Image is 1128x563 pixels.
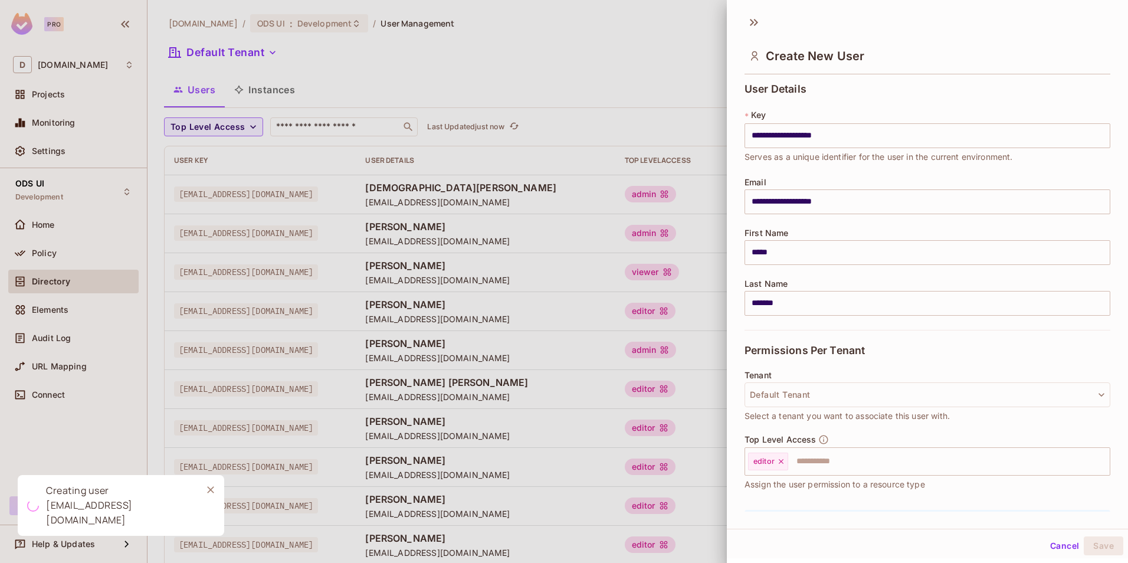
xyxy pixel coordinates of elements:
[745,410,950,423] span: Select a tenant you want to associate this user with.
[745,178,766,187] span: Email
[766,49,864,63] span: Create New User
[745,83,806,95] span: User Details
[753,457,775,466] span: editor
[745,228,789,238] span: First Name
[745,478,925,491] span: Assign the user permission to a resource type
[751,110,766,120] span: Key
[748,453,788,470] div: editor
[745,382,1110,407] button: Default Tenant
[745,371,772,380] span: Tenant
[745,435,816,444] span: Top Level Access
[745,150,1013,163] span: Serves as a unique identifier for the user in the current environment.
[1045,536,1084,555] button: Cancel
[46,483,192,528] div: Creating user [EMAIL_ADDRESS][DOMAIN_NAME]
[745,279,788,289] span: Last Name
[202,481,219,499] button: Close
[1084,536,1123,555] button: Save
[745,345,865,356] span: Permissions Per Tenant
[1104,460,1106,462] button: Open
